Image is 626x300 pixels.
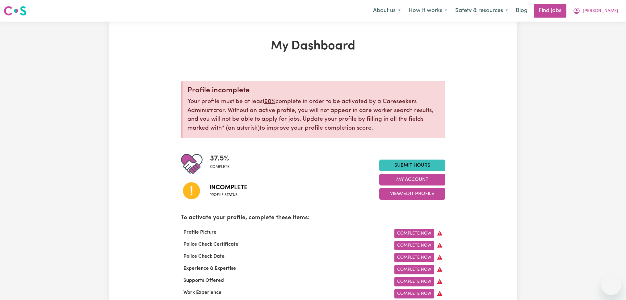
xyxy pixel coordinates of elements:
button: About us [369,4,405,17]
button: View/Edit Profile [379,188,445,200]
button: How it works [405,4,451,17]
h1: My Dashboard [181,39,445,54]
span: Supports Offered [181,278,226,283]
a: Complete Now [394,289,434,298]
a: Find jobs [534,4,566,18]
span: [PERSON_NAME] [583,8,618,15]
img: Careseekers logo [4,5,27,16]
a: Complete Now [394,265,434,274]
span: Incomplete [209,183,247,192]
div: Profile incomplete [187,86,440,95]
button: Safety & resources [451,4,512,17]
span: Police Check Certificate [181,242,241,247]
a: Complete Now [394,277,434,286]
a: Complete Now [394,253,434,262]
span: complete [210,164,229,170]
span: Profile status [209,192,247,198]
p: Your profile must be at least complete in order to be activated by a Careseekers Administrator. W... [187,98,440,133]
span: Police Check Date [181,254,227,259]
a: Complete Now [394,229,434,238]
a: Submit Hours [379,160,445,171]
a: Blog [512,4,531,18]
a: Complete Now [394,241,434,250]
a: Careseekers logo [4,4,27,18]
button: My Account [569,4,622,17]
span: Profile Picture [181,230,219,235]
u: 60% [264,99,275,105]
button: My Account [379,174,445,185]
iframe: Button to launch messaging window [601,275,621,295]
p: To activate your profile, complete these items: [181,214,445,223]
div: Profile completeness: 37.5% [210,153,234,175]
span: Experience & Expertise [181,266,238,271]
span: an asterisk [222,125,260,131]
span: Work Experience [181,290,224,295]
span: 37.5 % [210,153,229,164]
